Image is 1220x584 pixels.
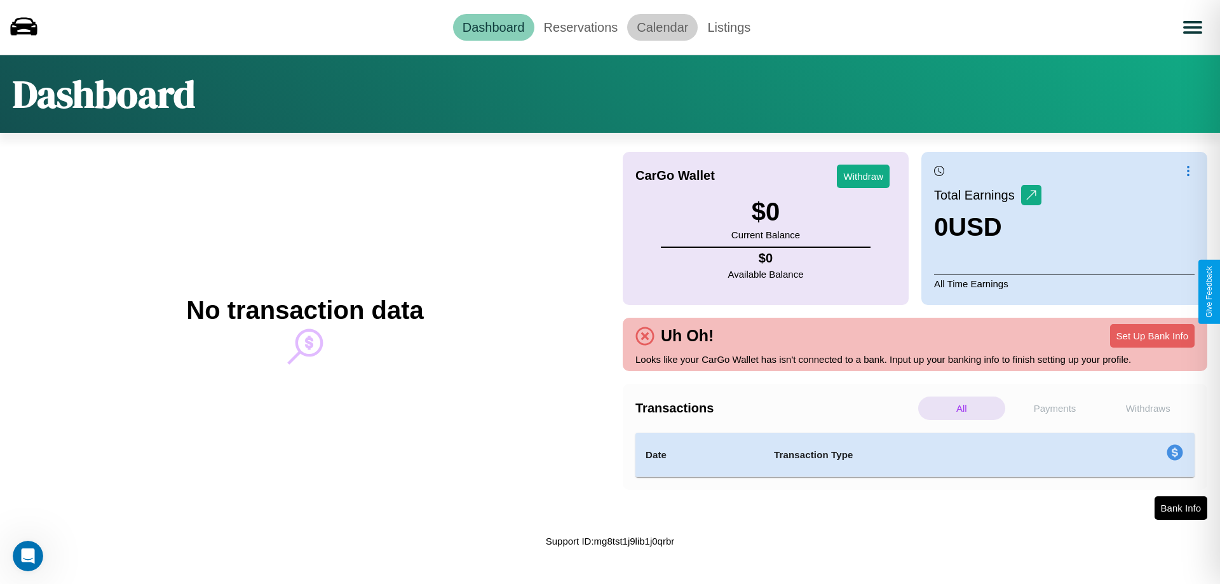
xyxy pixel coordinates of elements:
table: simple table [635,433,1195,477]
button: Set Up Bank Info [1110,324,1195,348]
button: Bank Info [1155,496,1207,520]
h4: CarGo Wallet [635,168,715,183]
h4: Transactions [635,401,915,416]
button: Open menu [1175,10,1210,45]
p: Payments [1012,397,1099,420]
h4: Date [646,447,754,463]
p: All [918,397,1005,420]
p: Current Balance [731,226,800,243]
a: Listings [698,14,760,41]
p: Support ID: mg8tst1j9lib1j0qrbr [546,533,675,550]
p: Looks like your CarGo Wallet has isn't connected to a bank. Input up your banking info to finish ... [635,351,1195,368]
h2: No transaction data [186,296,423,325]
h4: $ 0 [728,251,804,266]
a: Reservations [534,14,628,41]
h4: Transaction Type [774,447,1062,463]
a: Dashboard [453,14,534,41]
p: All Time Earnings [934,275,1195,292]
h3: $ 0 [731,198,800,226]
iframe: Intercom live chat [13,541,43,571]
p: Available Balance [728,266,804,283]
h4: Uh Oh! [654,327,720,345]
button: Withdraw [837,165,890,188]
h1: Dashboard [13,68,195,120]
h3: 0 USD [934,213,1041,241]
p: Total Earnings [934,184,1021,207]
p: Withdraws [1104,397,1191,420]
a: Calendar [627,14,698,41]
div: Give Feedback [1205,266,1214,318]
